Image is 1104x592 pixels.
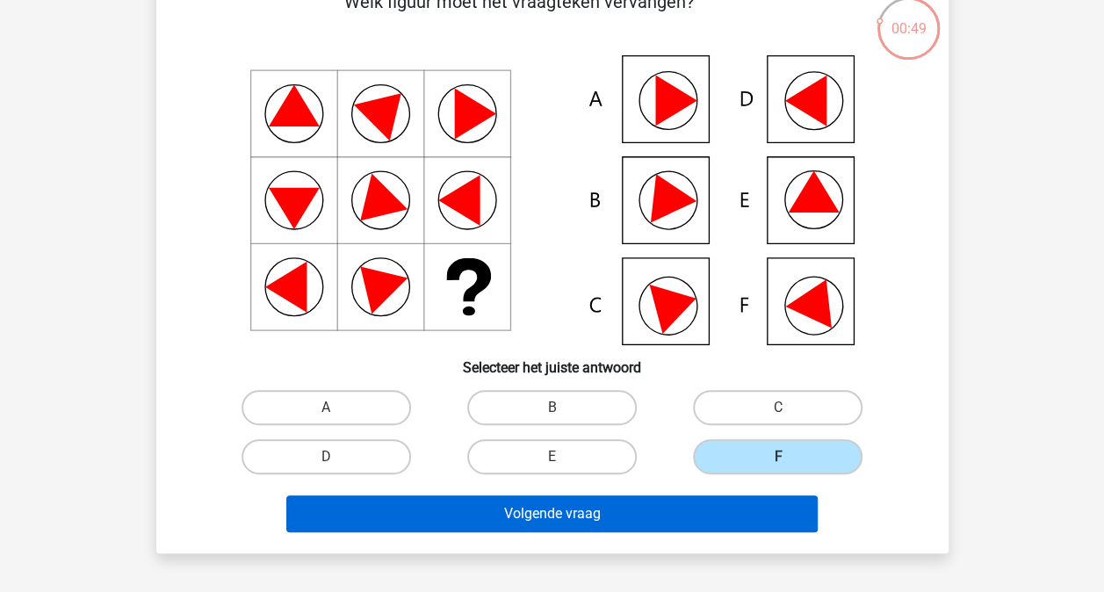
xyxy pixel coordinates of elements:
label: F [693,439,862,474]
label: C [693,390,862,425]
label: B [467,390,637,425]
button: Volgende vraag [286,495,818,532]
label: A [242,390,411,425]
h6: Selecteer het juiste antwoord [184,345,920,376]
label: D [242,439,411,474]
label: E [467,439,637,474]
